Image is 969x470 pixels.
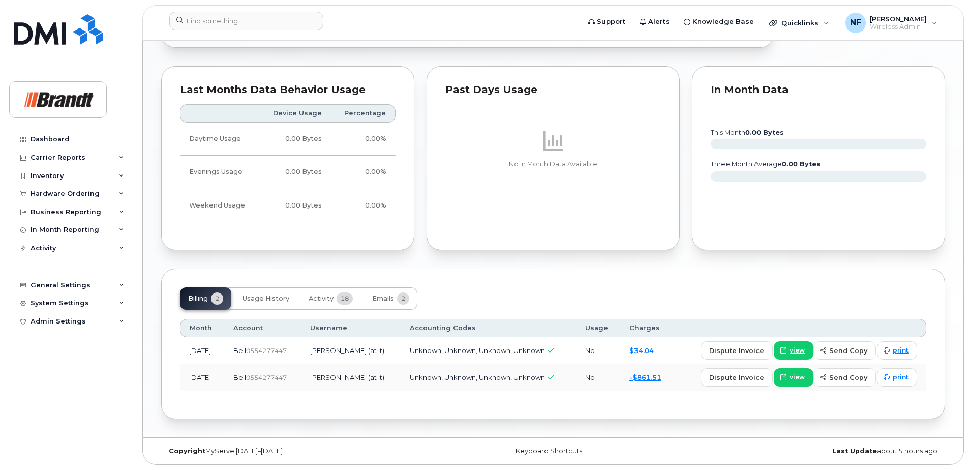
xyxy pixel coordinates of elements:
[445,160,661,169] p: No In Month Data Available
[576,364,620,391] td: No
[813,341,876,360] button: send copy
[246,374,287,381] span: 0554277447
[180,337,224,364] td: [DATE]
[629,373,661,381] a: -$861.51
[169,447,205,455] strong: Copyright
[331,189,396,222] td: 0.00%
[516,447,582,455] a: Keyboard Shortcuts
[870,15,927,23] span: [PERSON_NAME]
[684,447,945,455] div: about 5 hours ago
[629,346,654,355] a: $34.04
[576,337,620,364] td: No
[701,341,773,360] button: dispute invoice
[233,346,246,355] span: Bell
[711,85,926,95] div: In Month Data
[877,368,917,387] a: print
[838,13,945,33] div: Noah Fouillard
[877,341,917,360] a: print
[180,156,259,189] td: Evenings Usage
[813,368,876,387] button: send copy
[774,341,813,360] a: view
[180,123,259,156] td: Daytime Usage
[410,373,545,381] span: Unknown, Unknown, Unknown, Unknown
[372,295,394,303] span: Emails
[710,160,821,168] text: three month average
[259,123,331,156] td: 0.00 Bytes
[301,337,400,364] td: [PERSON_NAME] (at It)
[401,319,577,337] th: Accounting Codes
[233,373,246,381] span: Bell
[893,373,909,382] span: print
[850,17,861,29] span: NF
[790,373,805,382] span: view
[331,123,396,156] td: 0.00%
[259,104,331,123] th: Device Usage
[576,319,620,337] th: Usage
[781,19,819,27] span: Quicklinks
[309,295,334,303] span: Activity
[301,364,400,391] td: [PERSON_NAME] (at It)
[648,17,670,27] span: Alerts
[243,295,289,303] span: Usage History
[397,292,409,305] span: 2
[597,17,625,27] span: Support
[581,12,632,32] a: Support
[410,346,545,355] span: Unknown, Unknown, Unknown, Unknown
[710,129,784,136] text: this month
[180,364,224,391] td: [DATE]
[893,346,909,355] span: print
[180,189,396,222] tr: Friday from 6:00pm to Monday 8:00am
[301,319,400,337] th: Username
[180,85,396,95] div: Last Months Data Behavior Usage
[829,373,867,383] span: send copy
[790,346,805,355] span: view
[445,85,661,95] div: Past Days Usage
[224,319,301,337] th: Account
[829,346,867,356] span: send copy
[620,319,674,337] th: Charges
[782,160,821,168] tspan: 0.00 Bytes
[180,156,396,189] tr: Weekdays from 6:00pm to 8:00am
[832,447,877,455] strong: Last Update
[709,346,764,356] span: dispute invoice
[709,373,764,383] span: dispute invoice
[677,12,761,32] a: Knowledge Base
[745,129,784,136] tspan: 0.00 Bytes
[169,12,323,30] input: Find something...
[259,189,331,222] td: 0.00 Bytes
[870,23,927,31] span: Wireless Admin
[246,347,287,355] span: 0554277447
[180,319,224,337] th: Month
[774,368,813,387] a: view
[331,156,396,189] td: 0.00%
[692,17,754,27] span: Knowledge Base
[180,189,259,222] td: Weekend Usage
[331,104,396,123] th: Percentage
[762,13,836,33] div: Quicklinks
[161,447,422,455] div: MyServe [DATE]–[DATE]
[337,292,353,305] span: 18
[632,12,677,32] a: Alerts
[259,156,331,189] td: 0.00 Bytes
[701,368,773,387] button: dispute invoice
